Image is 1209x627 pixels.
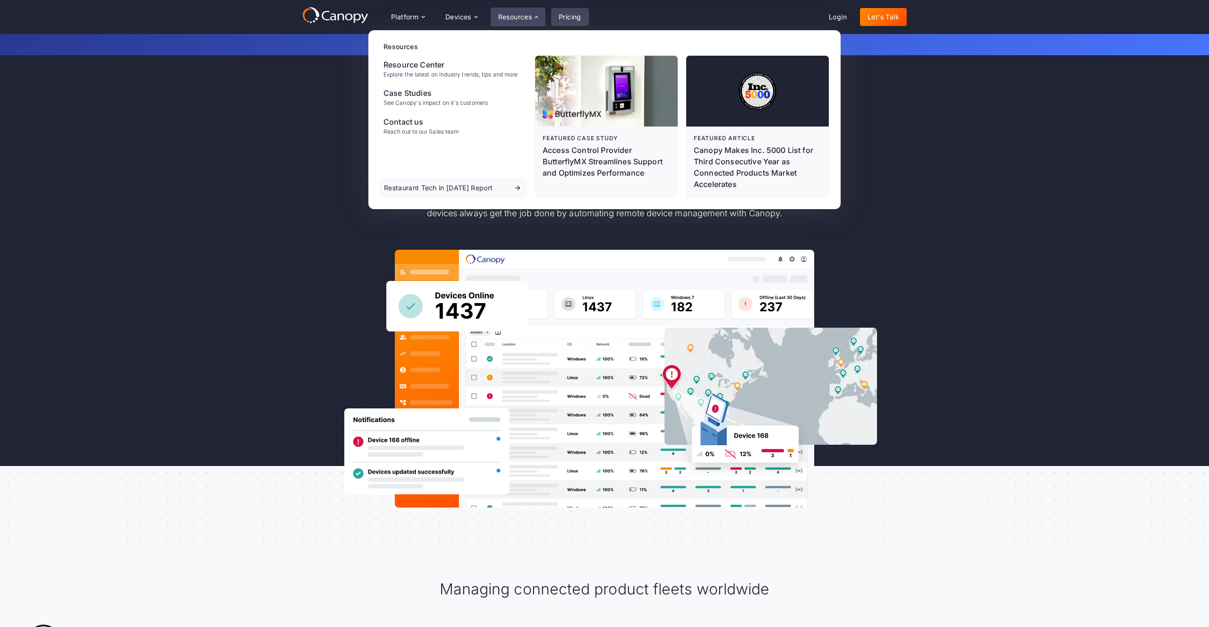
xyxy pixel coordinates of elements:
[380,178,527,198] a: Restaurant Tech in [DATE] Report
[440,579,769,599] h2: Managing connected product fleets worldwide
[383,71,518,78] div: Explore the latest on industry trends, tips and more
[383,42,829,51] div: Resources
[860,8,907,26] a: Let's Talk
[383,8,432,26] div: Platform
[686,56,829,197] a: Featured articleCanopy Makes Inc. 5000 List for Third Consecutive Year as Connected Products Mark...
[694,144,821,190] div: Canopy Makes Inc. 5000 List for Third Consecutive Year as Connected Products Market Accelerates
[380,55,527,82] a: Resource CenterExplore the latest on industry trends, tips and more
[384,185,493,191] div: Restaurant Tech in [DATE] Report
[498,14,532,20] div: Resources
[380,84,527,110] a: Case StudiesSee Canopy's impact on it's customers
[694,134,821,143] div: Featured article
[535,56,678,197] a: Featured case studyAccess Control Provider ButterflyMX Streamlines Support and Optimizes Performance
[821,8,854,26] a: Login
[543,134,670,143] div: Featured case study
[383,100,488,106] div: See Canopy's impact on it's customers
[543,144,670,178] p: Access Control Provider ButterflyMX Streamlines Support and Optimizes Performance
[445,14,471,20] div: Devices
[380,112,527,139] a: Contact usReach out to our Sales team
[383,116,459,127] div: Contact us
[383,128,459,135] div: Reach out to our Sales team
[391,14,418,20] div: Platform
[386,281,528,331] img: Canopy sees how many devices are online
[368,30,841,209] nav: Resources
[551,8,589,26] a: Pricing
[438,8,485,26] div: Devices
[383,87,488,99] div: Case Studies
[383,59,518,70] div: Resource Center
[491,8,545,26] div: Resources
